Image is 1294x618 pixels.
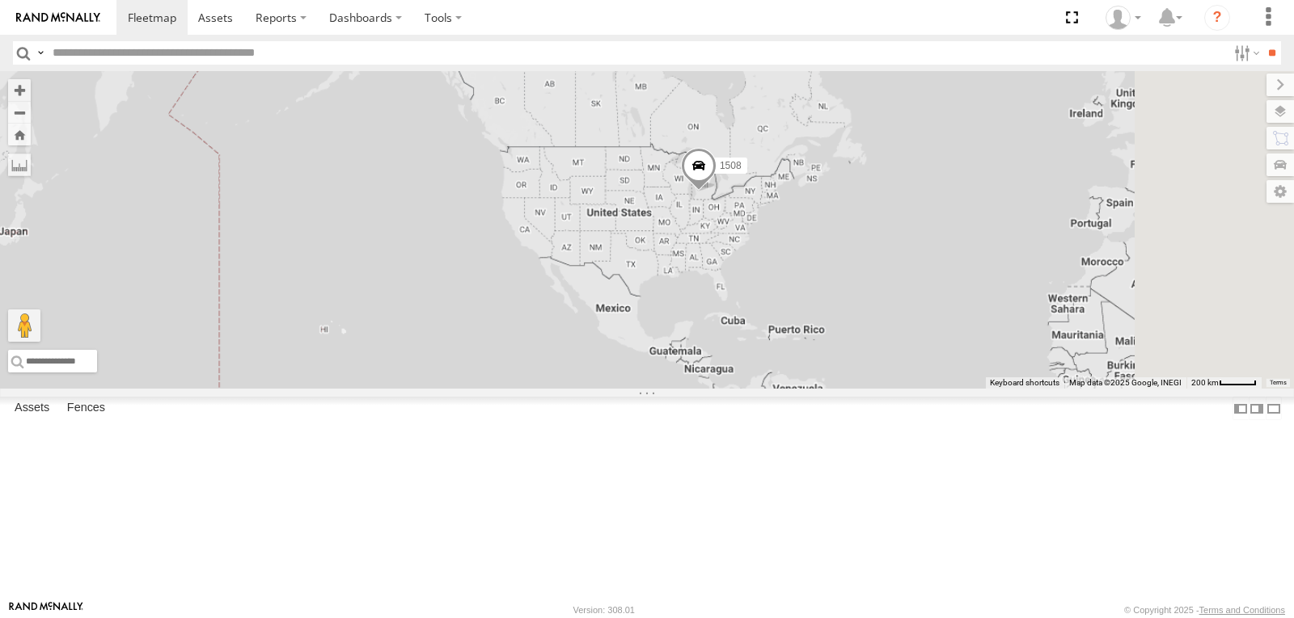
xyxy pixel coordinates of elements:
label: Hide Summary Table [1266,397,1282,420]
div: © Copyright 2025 - [1124,605,1285,615]
div: EDWARD EDMONDSON [1100,6,1147,30]
label: Assets [6,397,57,420]
button: Zoom Home [8,124,31,145]
label: Dock Summary Table to the Right [1249,397,1265,420]
span: Map data ©2025 Google, INEGI [1069,378,1182,387]
img: rand-logo.svg [16,12,100,23]
span: 1508 [720,159,742,170]
button: Drag Pegman onto the map to open Street View [8,309,40,342]
div: Version: 308.01 [573,605,635,615]
a: Terms (opens in new tab) [1270,380,1287,386]
button: Zoom out [8,101,31,124]
a: Visit our Website [9,602,83,618]
label: Measure [8,153,31,176]
button: Zoom in [8,79,31,101]
label: Map Settings [1267,180,1294,203]
span: 200 km [1191,378,1219,387]
i: ? [1204,5,1230,31]
a: Terms and Conditions [1199,605,1285,615]
label: Fences [59,397,113,420]
label: Search Filter Options [1228,41,1262,65]
button: Keyboard shortcuts [990,377,1059,389]
label: Search Query [34,41,47,65]
button: Map Scale: 200 km per 43 pixels [1186,377,1262,389]
label: Dock Summary Table to the Left [1233,397,1249,420]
